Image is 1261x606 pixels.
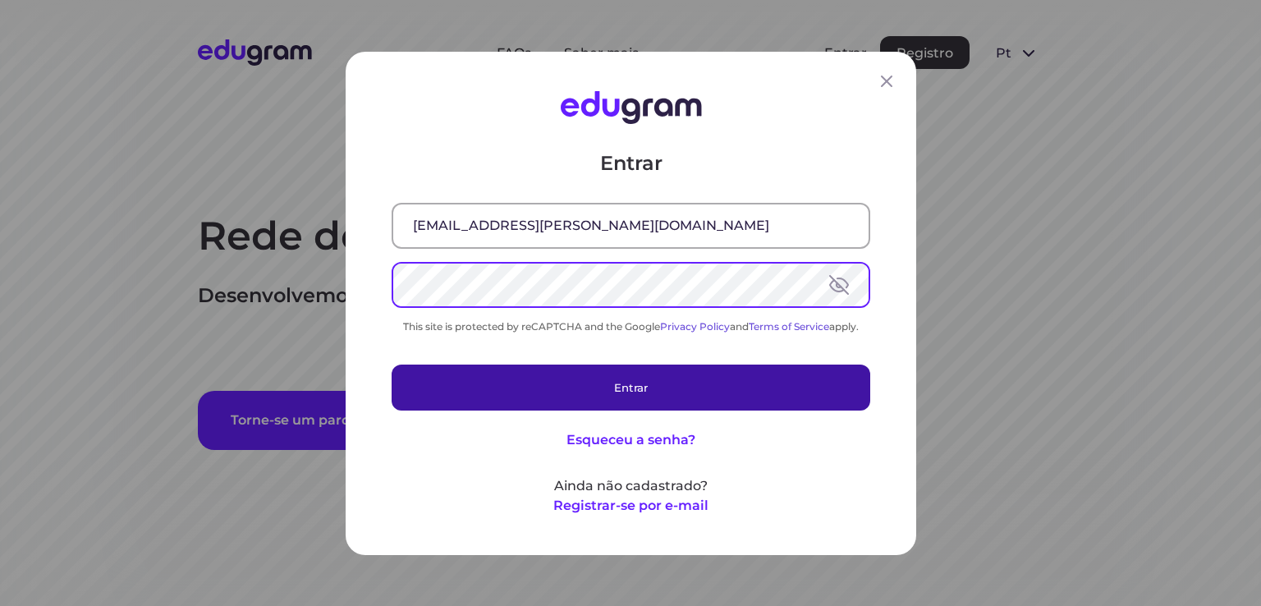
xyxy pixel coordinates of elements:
[392,475,870,495] p: Ainda não cadastrado?
[749,319,829,332] a: Terms of Service
[560,91,701,124] img: Edugram Logo
[392,364,870,410] button: Entrar
[392,149,870,176] p: Entrar
[393,204,869,246] input: E-mail
[553,495,708,515] button: Registrar-se por e-mail
[566,429,695,449] button: Esqueceu a senha?
[660,319,730,332] a: Privacy Policy
[392,319,870,332] div: This site is protected by reCAPTCHA and the Google and apply.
